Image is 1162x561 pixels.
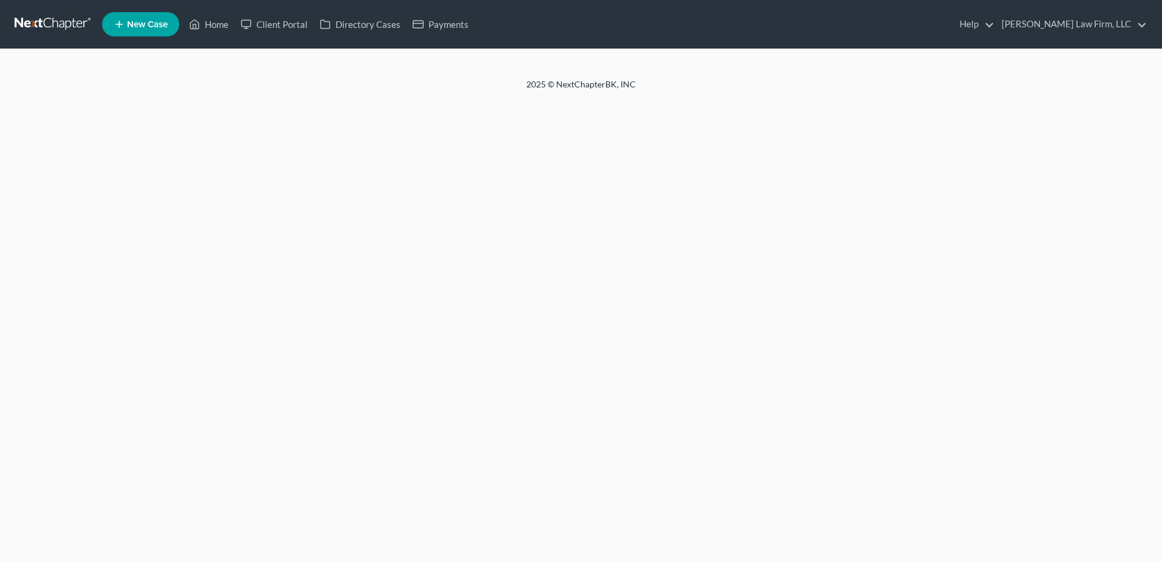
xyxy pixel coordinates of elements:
[183,13,235,35] a: Home
[995,13,1147,35] a: [PERSON_NAME] Law Firm, LLC
[235,78,927,100] div: 2025 © NextChapterBK, INC
[954,13,994,35] a: Help
[102,12,179,36] new-legal-case-button: New Case
[314,13,407,35] a: Directory Cases
[407,13,475,35] a: Payments
[235,13,314,35] a: Client Portal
